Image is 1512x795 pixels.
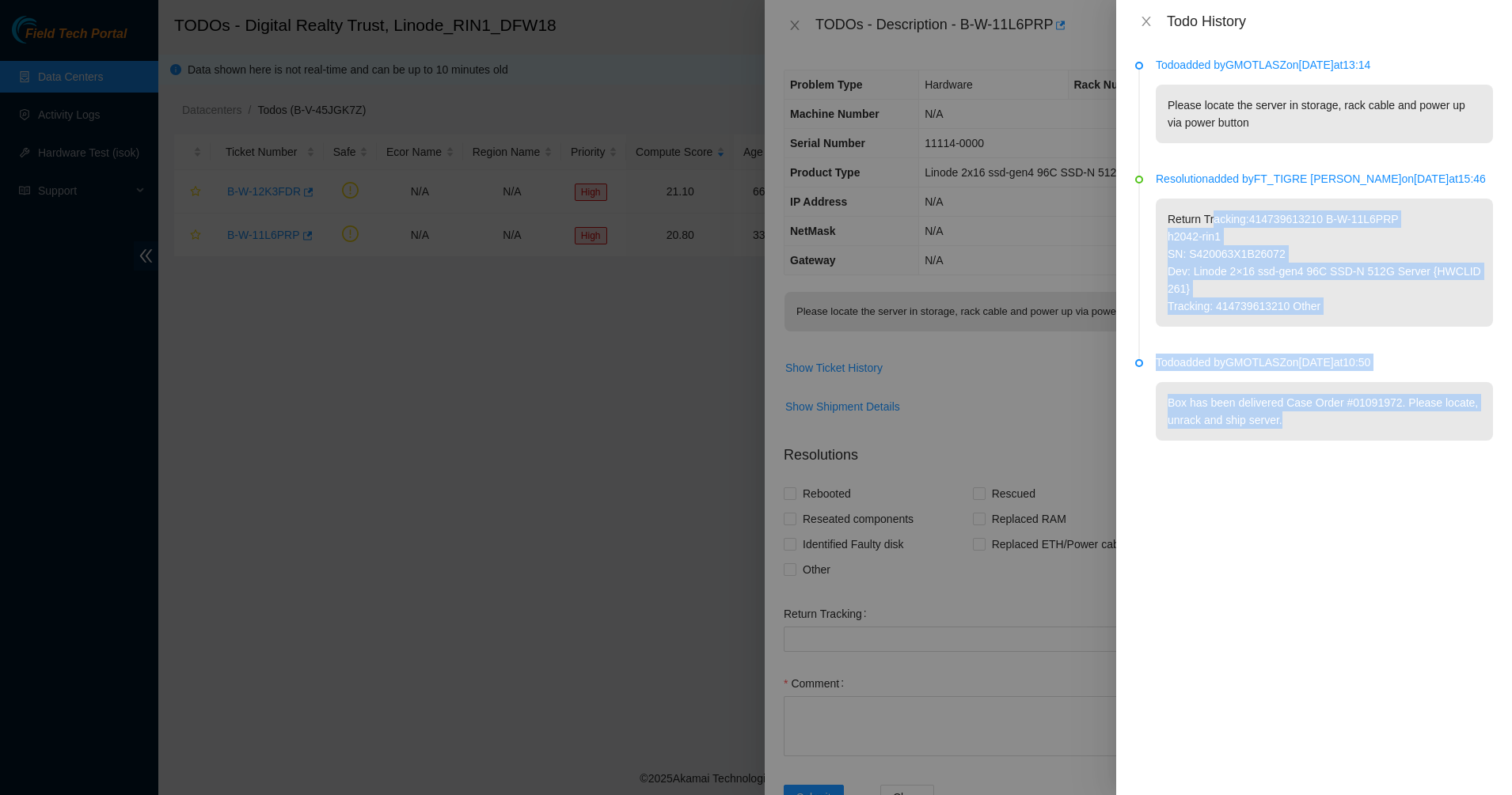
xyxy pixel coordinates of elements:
[1156,199,1493,327] p: Return Tracking:414739613210 B-W-11L6PRP h2042-rin1 SN: S420063X1B26072 Dev: Linode 2×16 ssd-gen4...
[1156,85,1493,143] p: Please locate the server in storage, rack cable and power up via power button
[1156,56,1493,74] p: Todo added by GMOTLASZ on [DATE] at 13:14
[1167,13,1493,30] div: Todo History
[1140,15,1153,28] span: close
[1156,170,1493,187] p: Resolution added by FT_TIGRE [PERSON_NAME] on [DATE] at 15:46
[1135,14,1157,29] button: Close
[1156,382,1493,441] p: Box has been delivered Case Order #01091972. Please locate, unrack and ship server.
[1156,354,1493,371] p: Todo added by GMOTLASZ on [DATE] at 10:50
